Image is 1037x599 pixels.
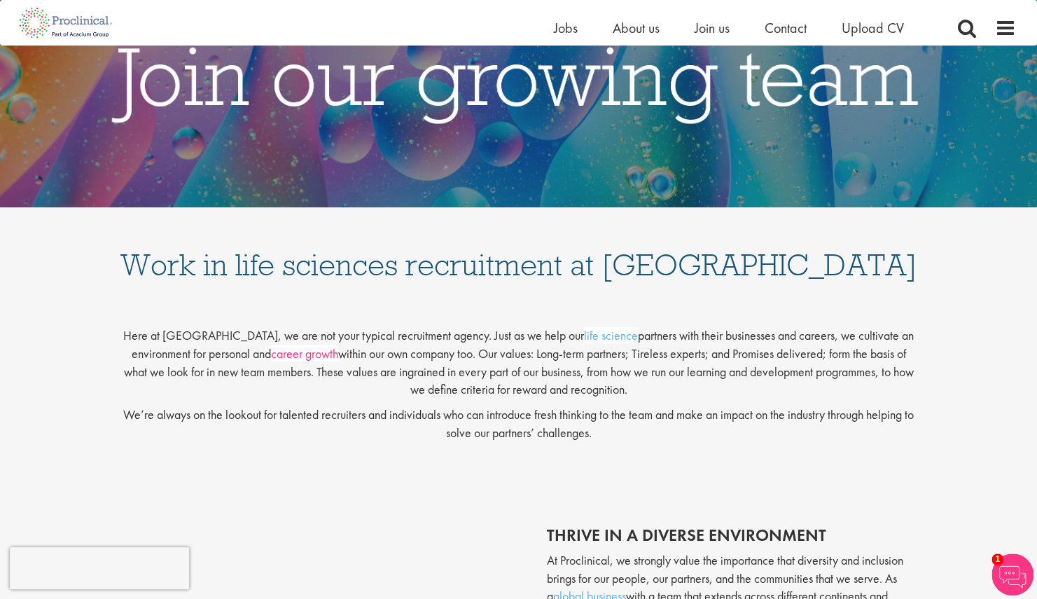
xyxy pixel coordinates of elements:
a: career growth [271,345,338,362]
a: Jobs [554,19,578,37]
a: Contact [765,19,807,37]
img: Chatbot [991,553,1033,595]
p: We’re always on the lookout for talented recruiters and individuals who can introduce fresh think... [120,406,918,441]
h2: thrive in a diverse environment [547,526,918,544]
p: Here at [GEOGRAPHIC_DATA], we are not your typical recruitment agency. Just as we help our partne... [120,315,918,399]
a: Join us [695,19,730,37]
iframe: reCAPTCHA [10,547,189,589]
a: Upload CV [842,19,904,37]
h1: Work in life sciences recruitment at [GEOGRAPHIC_DATA] [120,221,918,280]
a: About us [613,19,660,37]
a: life science [584,327,638,343]
span: 1 [991,553,1003,565]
